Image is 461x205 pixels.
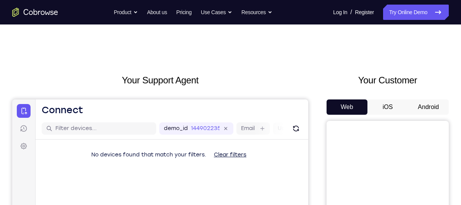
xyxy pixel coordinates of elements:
[327,99,367,115] button: Web
[5,5,18,18] a: Connect
[5,40,18,54] a: Settings
[147,5,167,20] a: About us
[43,25,139,33] input: Filter devices...
[383,5,449,20] a: Try Online Demo
[114,5,138,20] button: Product
[79,52,194,59] span: No devices found that match your filters.
[12,8,58,17] a: Go to the home page
[278,23,290,35] button: Refresh
[152,25,176,33] label: demo_id
[196,48,240,63] button: Clear filters
[176,5,191,20] a: Pricing
[29,5,71,17] h1: Connect
[12,73,308,87] h2: Your Support Agent
[201,5,232,20] button: Use Cases
[265,25,285,33] label: User ID
[5,22,18,36] a: Sessions
[333,5,347,20] a: Log In
[350,8,352,17] span: /
[229,25,243,33] label: Email
[367,99,408,115] button: iOS
[241,5,272,20] button: Resources
[355,5,374,20] a: Register
[408,99,449,115] button: Android
[327,73,449,87] h2: Your Customer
